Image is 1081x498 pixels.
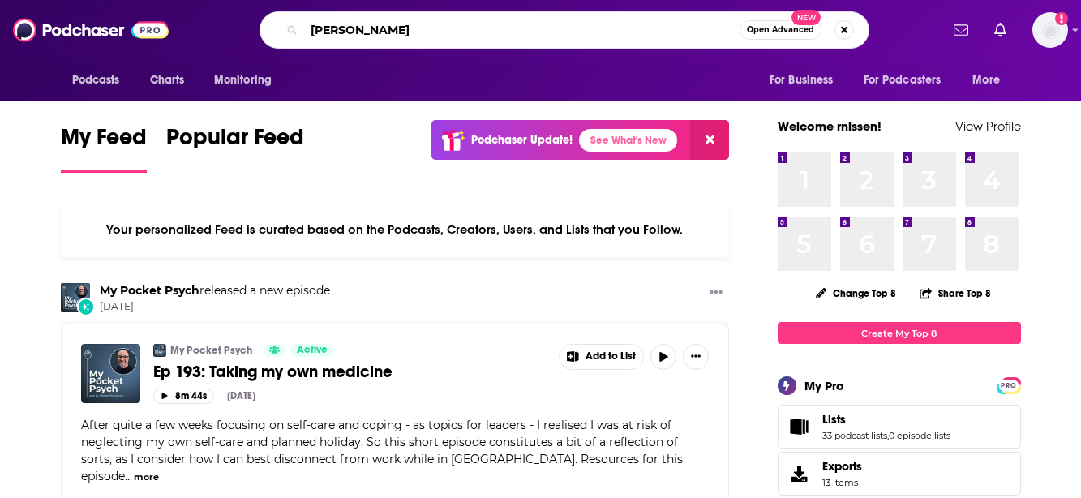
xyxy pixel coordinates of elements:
span: Monitoring [214,69,272,92]
span: ... [125,469,132,483]
span: Exports [822,459,862,474]
span: Logged in as rnissen [1032,12,1068,48]
img: Ep 193: Taking my own medicine [81,344,140,403]
a: PRO [999,379,1019,391]
a: Popular Feed [166,123,304,173]
div: Search podcasts, credits, & more... [260,11,869,49]
div: [DATE] [227,390,255,401]
span: , [887,430,889,441]
span: For Podcasters [864,69,942,92]
span: My Feed [61,123,147,161]
button: open menu [758,65,854,96]
img: Podchaser - Follow, Share and Rate Podcasts [13,15,169,45]
button: open menu [853,65,965,96]
p: Podchaser Update! [471,133,573,147]
span: Exports [783,462,816,485]
span: Lists [822,412,846,427]
a: See What's New [579,129,677,152]
button: Open AdvancedNew [740,20,821,40]
button: more [134,470,159,484]
span: Ep 193: Taking my own medicine [153,362,393,382]
a: My Pocket Psych [100,283,199,298]
button: 8m 44s [153,389,214,404]
span: Podcasts [72,69,120,92]
button: Show More Button [683,344,709,370]
span: Charts [150,69,185,92]
a: Active [290,344,334,357]
span: More [972,69,1000,92]
button: open menu [61,65,141,96]
span: PRO [999,380,1019,392]
a: Lists [783,415,816,438]
a: Show notifications dropdown [947,16,975,44]
h3: released a new episode [100,283,330,298]
a: Welcome rnissen! [778,118,882,134]
img: User Profile [1032,12,1068,48]
a: My Feed [61,123,147,173]
div: New Episode [77,298,95,316]
a: View Profile [955,118,1021,134]
div: Your personalized Feed is curated based on the Podcasts, Creators, Users, and Lists that you Follow. [61,202,730,257]
div: My Pro [804,378,844,393]
img: My Pocket Psych [153,344,166,357]
a: 33 podcast lists [822,430,887,441]
span: For Business [770,69,834,92]
button: open menu [203,65,293,96]
a: My Pocket Psych [170,344,252,357]
button: Show More Button [560,345,644,369]
input: Search podcasts, credits, & more... [304,17,740,43]
button: Show More Button [703,283,729,303]
span: Popular Feed [166,123,304,161]
a: Exports [778,452,1021,496]
span: After quite a few weeks focusing on self-care and coping - as topics for leaders - I realised I w... [81,418,683,483]
span: Add to List [586,350,636,363]
button: Change Top 8 [806,283,907,303]
a: Lists [822,412,950,427]
svg: Add a profile image [1055,12,1068,25]
span: [DATE] [100,300,330,314]
a: Ep 193: Taking my own medicine [153,362,547,382]
a: Create My Top 8 [778,322,1021,344]
span: Lists [778,405,1021,449]
a: Charts [139,65,195,96]
button: Share Top 8 [919,277,992,309]
span: Open Advanced [747,26,814,34]
a: 0 episode lists [889,430,950,441]
span: New [791,10,821,25]
img: My Pocket Psych [61,283,90,312]
span: Active [297,342,328,358]
a: Show notifications dropdown [988,16,1013,44]
span: 13 items [822,477,862,488]
button: open menu [961,65,1020,96]
button: Show profile menu [1032,12,1068,48]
